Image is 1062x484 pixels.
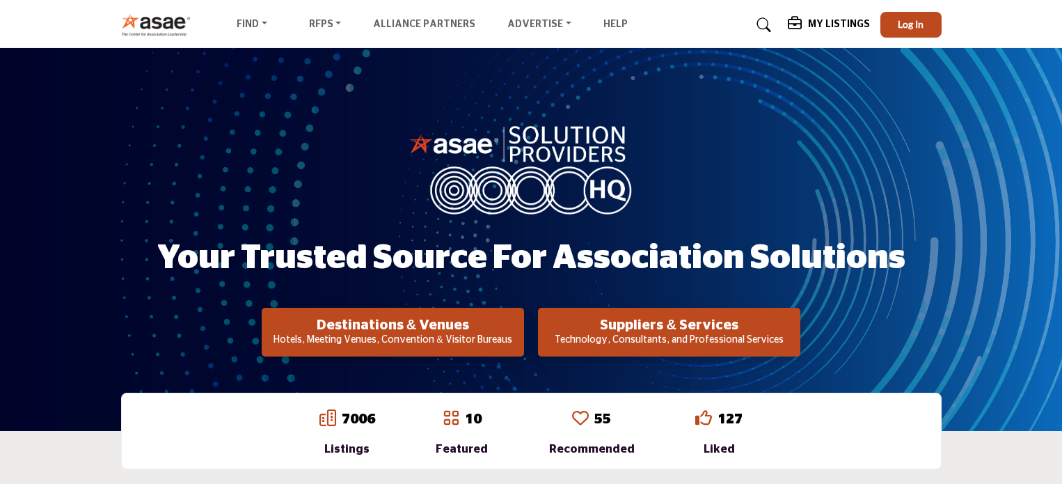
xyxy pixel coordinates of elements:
a: 10 [465,412,482,426]
a: Advertise [498,15,581,35]
button: Log In [880,12,942,38]
img: Site Logo [121,13,198,36]
button: Destinations & Venues Hotels, Meeting Venues, Convention & Visitor Bureaus [262,308,524,357]
span: Log In [898,18,924,30]
div: My Listings [788,17,870,33]
img: image [409,123,653,214]
h5: My Listings [808,18,870,31]
p: Technology, Consultants, and Professional Services [542,334,796,348]
h1: Your Trusted Source for Association Solutions [157,237,905,280]
a: 7006 [342,412,375,426]
a: Go to Featured [443,409,459,429]
p: Hotels, Meeting Venues, Convention & Visitor Bureaus [266,334,520,348]
a: Help [603,19,628,29]
a: Search [743,14,780,36]
a: Find [227,15,277,35]
a: 127 [718,412,743,426]
a: Go to Recommended [572,409,589,429]
a: RFPs [299,15,351,35]
a: Alliance Partners [373,19,475,29]
div: Listings [319,441,375,458]
div: Recommended [549,441,635,458]
button: Suppliers & Services Technology, Consultants, and Professional Services [538,308,800,357]
i: Go to Liked [695,409,712,426]
div: Liked [695,441,743,458]
div: Featured [436,441,488,458]
a: 55 [594,412,611,426]
h2: Suppliers & Services [542,317,796,334]
h2: Destinations & Venues [266,317,520,334]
